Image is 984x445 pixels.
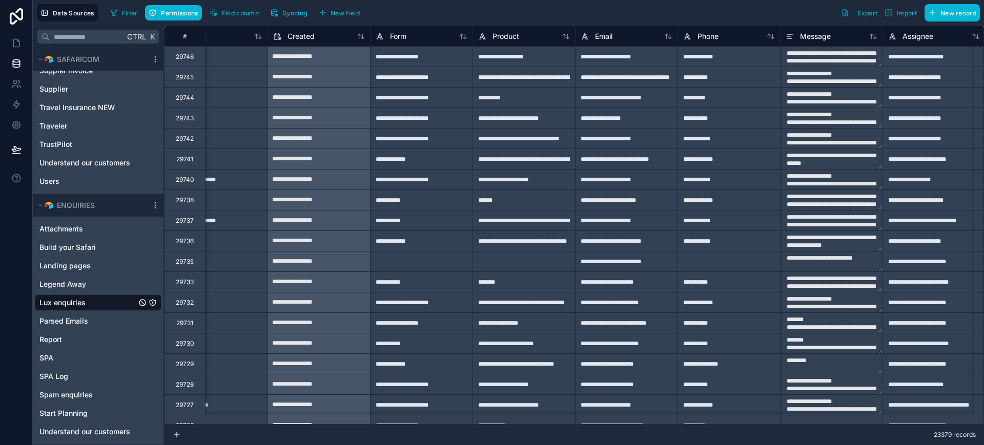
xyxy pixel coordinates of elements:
[176,421,194,430] div: 29726
[206,5,262,20] button: Find column
[903,31,933,41] span: Assignee
[145,5,201,20] button: Permissions
[176,73,194,81] div: 29745
[176,94,194,102] div: 29744
[390,31,406,41] span: Form
[857,9,877,17] span: Export
[897,9,917,17] span: Import
[149,33,156,40] span: K
[176,401,194,409] div: 29727
[837,4,881,22] button: Export
[122,9,138,17] span: Filter
[266,5,315,20] a: Syncing
[282,9,307,17] span: Syncing
[266,5,311,20] button: Syncing
[176,319,193,327] div: 29731
[176,380,194,389] div: 29728
[800,31,831,41] span: Message
[940,9,976,17] span: New record
[176,237,194,245] div: 29736
[172,32,197,40] div: #
[176,53,194,61] div: 29746
[222,9,259,17] span: Find column
[176,176,194,184] div: 29740
[106,5,141,20] button: Filter
[176,340,194,348] div: 29730
[698,31,719,41] span: Phone
[176,278,194,286] div: 29733
[176,360,194,368] div: 29729
[595,31,612,41] span: Email
[176,155,193,163] div: 29741
[331,9,360,17] span: New field
[161,9,198,17] span: Permissions
[881,4,920,22] button: Import
[176,135,194,143] div: 29742
[176,196,194,204] div: 29738
[176,299,194,307] div: 29732
[315,5,363,20] button: New field
[925,4,980,22] button: New record
[493,31,519,41] span: Product
[176,114,194,122] div: 29743
[288,31,315,41] span: Created
[145,5,206,20] a: Permissions
[934,431,976,439] span: 23379 records
[920,4,980,22] a: New record
[176,258,194,266] div: 29735
[37,4,98,22] button: Data Sources
[176,217,194,225] div: 29737
[53,9,94,17] span: Data Sources
[126,30,147,43] span: Ctrl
